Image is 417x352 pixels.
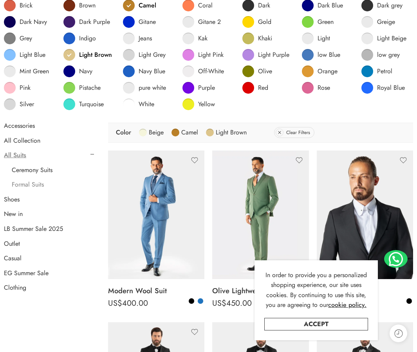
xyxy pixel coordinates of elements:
[139,51,166,59] span: Light Grey
[79,67,92,75] span: Navy
[242,16,271,28] a: Gold
[198,100,215,108] span: Yellow
[79,34,96,42] span: Indigo
[198,34,208,42] span: Kak
[406,298,413,305] a: Black
[139,34,152,42] span: Jeans
[242,49,289,61] a: Light Purple
[4,284,26,292] a: Clothing
[182,33,208,44] a: Kak
[20,51,45,59] span: Light Blue
[20,84,31,92] span: Pink
[139,67,165,75] span: Navy Blue
[361,82,405,94] a: Royal Blue
[63,82,101,94] a: Pistache
[198,67,224,75] span: Off-White
[4,196,20,203] a: Shoes
[123,82,166,94] a: pure white
[123,49,166,61] a: Light Grey
[318,84,330,92] span: Rose
[79,84,101,92] span: Pistache
[123,98,154,110] a: White
[4,210,23,218] a: New in
[63,49,112,61] a: Light Brown
[4,122,35,130] a: Accessories
[242,65,272,77] a: Olive
[20,67,49,75] span: Mint Green
[258,34,272,42] span: Khaki
[4,16,47,28] a: Dark Navy
[182,16,221,28] a: Gitane 2
[302,65,338,77] a: Orange
[198,2,213,9] span: Coral
[20,18,47,26] span: Dark Navy
[108,298,148,309] bdi: 400.00
[318,34,330,42] span: Light
[63,16,110,28] a: Dark Purple
[377,51,400,59] span: low grey
[197,298,204,305] a: Blue
[328,300,366,310] a: cookie policy.
[318,2,343,9] span: Dark Blue
[123,33,152,44] a: Jeans
[4,82,31,94] a: Pink
[149,126,164,139] span: Beige
[258,84,268,92] span: Red
[20,2,32,9] span: Brick
[63,98,104,110] a: Turquoise
[377,67,392,75] span: Petrol
[4,65,49,77] a: Mint Green
[361,65,392,77] a: Petrol
[258,67,272,75] span: Olive
[318,67,338,75] span: Orange
[4,240,20,248] a: Outlet
[4,269,49,277] a: EG Summer Sale
[265,270,367,310] span: In order to provide you a personalized shopping experience, our site uses cookies. By continuing ...
[212,298,252,309] bdi: 450.00
[318,51,340,59] span: low Blue
[4,137,40,145] a: All Collection
[63,65,92,77] a: Navy
[361,33,406,44] a: Light Beige
[139,18,156,26] span: Gitane
[139,100,154,108] span: White
[4,254,22,262] a: Casual
[258,2,270,9] span: Dark
[182,65,224,77] a: Off-White
[139,84,166,92] span: pure white
[198,84,215,92] span: Purple
[377,2,403,9] span: Dark grey
[12,181,44,189] a: Formal Suits
[198,51,224,59] span: Light Pink
[4,98,34,110] a: Silver
[181,126,198,139] span: Camel
[302,82,330,94] a: Rose
[123,16,156,28] a: Gitane
[264,318,368,330] a: Accept
[63,33,96,44] a: Indigo
[361,49,400,61] a: low grey
[20,34,32,42] span: Grey
[182,98,215,110] a: Yellow
[79,18,110,26] span: Dark Purple
[182,82,215,94] a: Purple
[79,2,96,9] span: Brown
[242,33,272,44] a: Khaki
[182,49,224,61] a: Light Pink
[188,298,195,305] a: Black
[318,18,334,26] span: Green
[4,151,26,159] a: All Suits
[216,126,247,139] span: Light Brown
[20,100,34,108] span: Silver
[206,126,247,139] a: Light Brown
[242,82,268,94] a: Red
[361,16,395,28] a: Greige
[212,298,226,309] span: US$
[79,51,112,59] span: Light Brown
[302,33,330,44] a: Light
[302,49,340,61] a: low Blue
[377,84,405,92] span: Royal Blue
[4,33,32,44] a: Grey
[108,283,204,299] a: Modern Wool Suit
[212,283,309,299] a: Olive Lightweight Suit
